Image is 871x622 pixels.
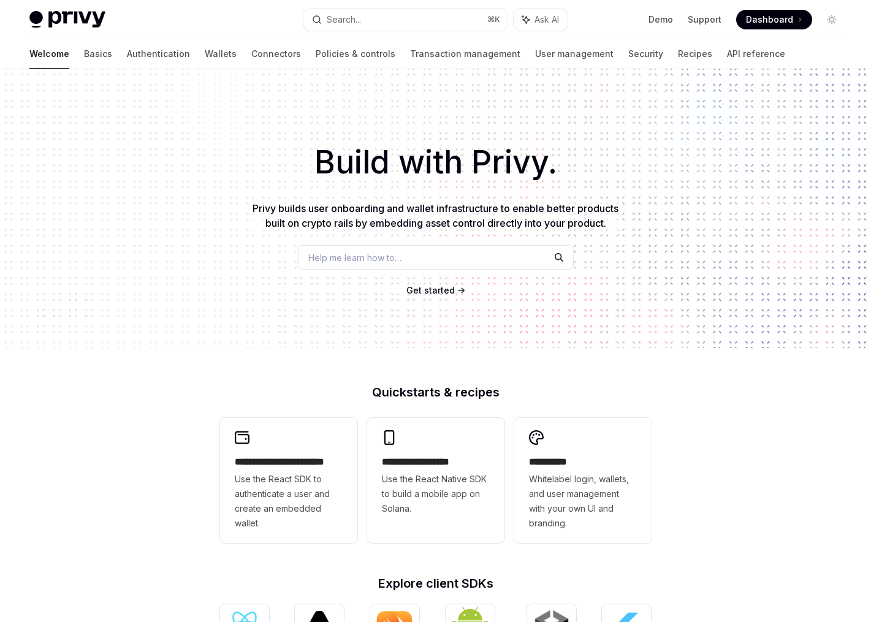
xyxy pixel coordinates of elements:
[678,39,712,69] a: Recipes
[127,39,190,69] a: Authentication
[688,13,721,26] a: Support
[20,138,851,186] h1: Build with Privy.
[514,418,652,543] a: **** *****Whitelabel login, wallets, and user management with your own UI and branding.
[308,251,401,264] span: Help me learn how to…
[487,15,500,25] span: ⌘ K
[205,39,237,69] a: Wallets
[628,39,663,69] a: Security
[303,9,508,31] button: Search...⌘K
[514,9,568,31] button: Ask AI
[367,418,504,543] a: **** **** **** ***Use the React Native SDK to build a mobile app on Solana.
[406,284,455,297] a: Get started
[29,11,105,28] img: light logo
[648,13,673,26] a: Demo
[235,472,343,531] span: Use the React SDK to authenticate a user and create an embedded wallet.
[253,202,618,229] span: Privy builds user onboarding and wallet infrastructure to enable better products built on crypto ...
[220,577,652,590] h2: Explore client SDKs
[727,39,785,69] a: API reference
[410,39,520,69] a: Transaction management
[29,39,69,69] a: Welcome
[316,39,395,69] a: Policies & controls
[327,12,361,27] div: Search...
[406,285,455,295] span: Get started
[529,472,637,531] span: Whitelabel login, wallets, and user management with your own UI and branding.
[746,13,793,26] span: Dashboard
[822,10,842,29] button: Toggle dark mode
[736,10,812,29] a: Dashboard
[535,39,614,69] a: User management
[534,13,559,26] span: Ask AI
[382,472,490,516] span: Use the React Native SDK to build a mobile app on Solana.
[251,39,301,69] a: Connectors
[220,386,652,398] h2: Quickstarts & recipes
[84,39,112,69] a: Basics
